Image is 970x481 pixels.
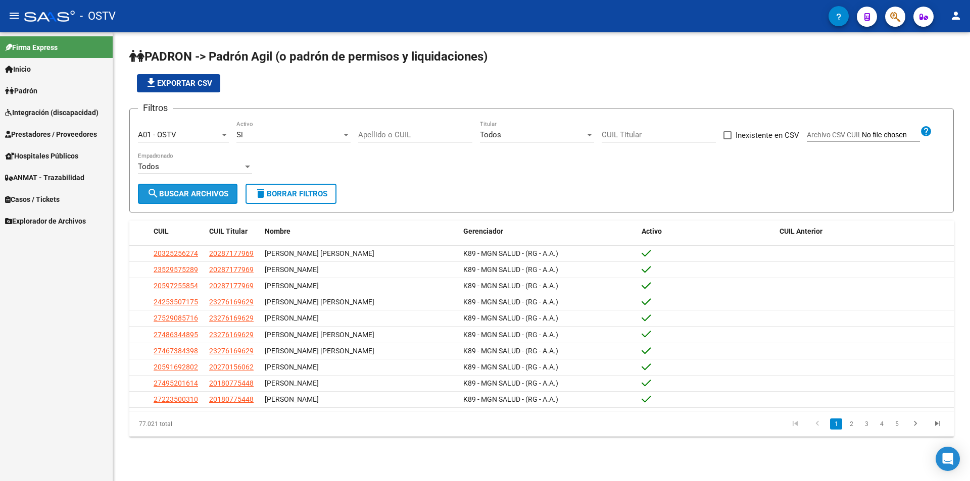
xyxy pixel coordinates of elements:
span: 20180775448 [209,395,254,403]
div: Open Intercom Messenger [936,447,960,471]
span: 23529575289 [154,265,198,274]
span: Nombre [265,227,290,235]
span: Inicio [5,64,31,75]
datatable-header-cell: Nombre [261,221,459,242]
span: 24253507175 [154,298,198,306]
span: Borrar Filtros [255,189,327,198]
li: page 4 [874,415,889,433]
span: Todos [138,162,159,171]
span: 23276169629 [209,347,254,355]
span: 23276169629 [209,314,254,322]
span: K89 - MGN SALUD - (RG - A.A.) [463,347,558,355]
a: 2 [845,418,857,430]
datatable-header-cell: CUIL Anterior [775,221,954,242]
span: 20180775448 [209,379,254,387]
span: 20325256274 [154,249,198,257]
input: Archivo CSV CUIL [862,131,920,140]
li: page 1 [829,415,844,433]
span: Casos / Tickets [5,194,60,205]
h3: Filtros [138,101,173,115]
mat-icon: file_download [145,77,157,89]
span: CUIL Anterior [780,227,822,235]
span: Padrón [5,85,37,96]
span: Integración (discapacidad) [5,107,99,118]
span: K89 - MGN SALUD - (RG - A.A.) [463,363,558,371]
span: 27529085716 [154,314,198,322]
span: 20591692802 [154,363,198,371]
span: Inexistente en CSV [736,129,799,141]
span: ANMAT - Trazabilidad [5,172,84,183]
span: Gerenciador [463,227,503,235]
span: Exportar CSV [145,79,212,88]
datatable-header-cell: CUIL [150,221,205,242]
a: 4 [876,418,888,430]
span: [PERSON_NAME] [265,265,319,274]
span: Hospitales Públicos [5,150,78,162]
span: [PERSON_NAME] [265,395,319,403]
span: 23276169629 [209,331,254,339]
span: K89 - MGN SALUD - (RG - A.A.) [463,249,558,257]
a: go to first page [786,418,805,430]
span: [PERSON_NAME] [PERSON_NAME] [265,347,374,355]
a: 3 [860,418,872,430]
li: page 2 [844,415,859,433]
span: 27486344895 [154,331,198,339]
span: - OSTV [80,5,116,27]
span: CUIL Titular [209,227,248,235]
a: go to previous page [808,418,827,430]
span: CUIL [154,227,169,235]
button: Exportar CSV [137,74,220,92]
a: 1 [830,418,842,430]
span: Todos [480,130,501,139]
span: 20597255854 [154,282,198,290]
span: Activo [642,227,662,235]
button: Buscar Archivos [138,184,237,204]
span: [PERSON_NAME] [265,379,319,387]
span: [PERSON_NAME] [PERSON_NAME] [265,298,374,306]
a: go to next page [906,418,925,430]
span: K89 - MGN SALUD - (RG - A.A.) [463,331,558,339]
span: Si [236,130,243,139]
button: Borrar Filtros [246,184,336,204]
span: A01 - OSTV [138,130,176,139]
span: Explorador de Archivos [5,216,86,227]
span: 27467384398 [154,347,198,355]
li: page 3 [859,415,874,433]
span: Archivo CSV CUIL [807,131,862,139]
datatable-header-cell: CUIL Titular [205,221,261,242]
span: 27495201614 [154,379,198,387]
span: 20287177969 [209,249,254,257]
span: K89 - MGN SALUD - (RG - A.A.) [463,282,558,290]
mat-icon: menu [8,10,20,22]
span: PADRON -> Padrón Agil (o padrón de permisos y liquidaciones) [129,49,488,64]
span: Prestadores / Proveedores [5,129,97,140]
span: K89 - MGN SALUD - (RG - A.A.) [463,379,558,387]
span: K89 - MGN SALUD - (RG - A.A.) [463,298,558,306]
div: 77.021 total [129,411,293,437]
span: 20287177969 [209,282,254,290]
span: K89 - MGN SALUD - (RG - A.A.) [463,265,558,274]
mat-icon: help [920,125,932,137]
mat-icon: delete [255,187,267,199]
li: page 5 [889,415,904,433]
span: [PERSON_NAME] [PERSON_NAME] [265,249,374,257]
datatable-header-cell: Gerenciador [459,221,638,242]
span: [PERSON_NAME] [265,363,319,371]
span: 23276169629 [209,298,254,306]
datatable-header-cell: Activo [638,221,775,242]
span: [PERSON_NAME] [PERSON_NAME] [265,331,374,339]
span: K89 - MGN SALUD - (RG - A.A.) [463,395,558,403]
span: [PERSON_NAME] [265,282,319,290]
a: 5 [891,418,903,430]
span: Firma Express [5,42,58,53]
span: 20270156062 [209,363,254,371]
span: [PERSON_NAME] [265,314,319,322]
mat-icon: search [147,187,159,199]
span: Buscar Archivos [147,189,228,198]
mat-icon: person [950,10,962,22]
span: K89 - MGN SALUD - (RG - A.A.) [463,314,558,322]
span: 20287177969 [209,265,254,274]
span: 27223500310 [154,395,198,403]
a: go to last page [928,418,947,430]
